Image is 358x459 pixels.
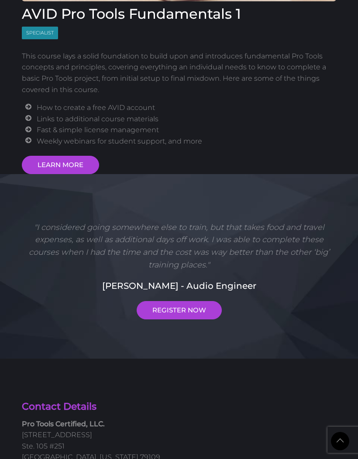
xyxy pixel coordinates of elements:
[22,6,336,22] h3: AVID Pro Tools Fundamentals 1
[22,27,58,39] span: Specialist
[137,301,222,319] a: REGISTER NOW
[22,156,99,174] a: LEARN MORE
[22,51,336,95] p: This course lays a solid foundation to build upon and introduces fundamental Pro Tools concepts a...
[37,102,336,113] li: How to create a free AVID account
[22,221,336,271] p: "I considered going somewhere else to train, but that takes food and travel expenses, as well as ...
[22,420,105,428] strong: Pro Tools Certified, LLC.
[37,136,336,147] li: Weekly webinars for student support, and more
[22,279,336,292] h5: [PERSON_NAME] - Audio Engineer
[331,432,349,450] a: Back to Top
[22,400,336,414] h4: Contact Details
[37,124,336,136] li: Fast & simple license management
[37,113,336,125] li: Links to additional course materials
